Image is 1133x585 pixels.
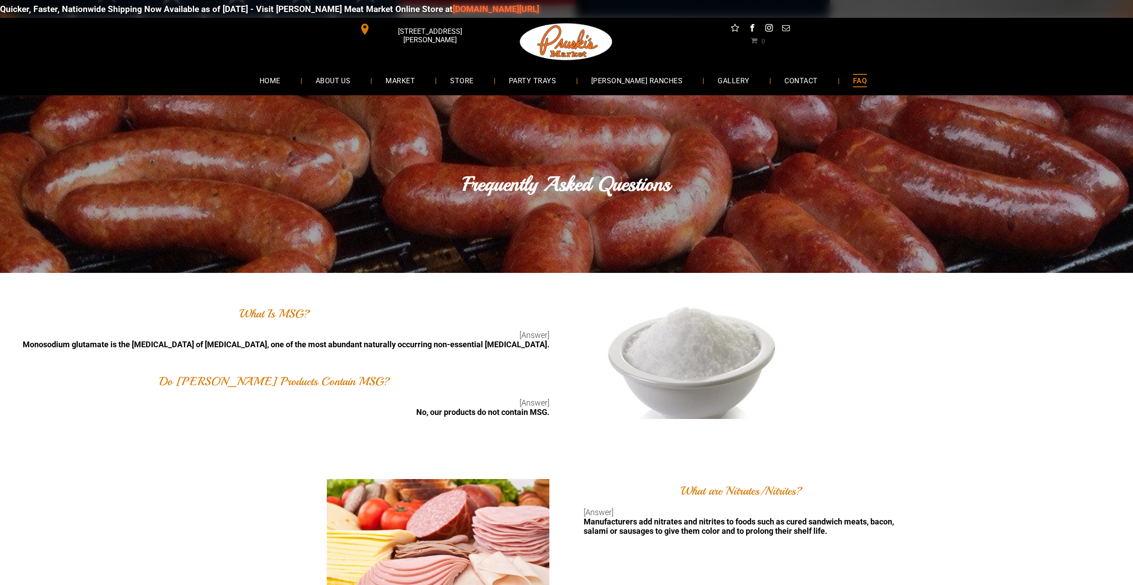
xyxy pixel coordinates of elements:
img: msg-1920w.jpg [584,302,806,419]
div: Manufacturers add nitrates and nitrites to foods such as cured sandwich meats, bacon, salami or s... [584,517,899,536]
b: Monosodium glutamate is the [MEDICAL_DATA] of [MEDICAL_DATA], one of the most abundant naturally ... [23,340,549,349]
a: HOME [246,69,294,92]
a: Social network [729,22,741,36]
span: [STREET_ADDRESS][PERSON_NAME] [372,23,487,49]
a: [DOMAIN_NAME][URL] [897,4,983,14]
a: FAQ [840,69,880,92]
div: [Answer] [584,508,899,536]
font: Frequently Asked Questions [463,171,670,197]
a: GALLERY [704,69,763,92]
a: ABOUT US [302,69,364,92]
a: facebook [746,22,758,36]
a: STORE [437,69,487,92]
a: MARKET [372,69,428,92]
a: email [780,22,792,36]
a: [PERSON_NAME] RANCHES [578,69,696,92]
a: PARTY TRAYS [495,69,569,92]
a: [STREET_ADDRESS][PERSON_NAME] [353,22,489,36]
span: [Answer] [520,330,549,340]
a: CONTACT [771,69,831,92]
span: 0 [761,37,765,44]
font: Do [PERSON_NAME] Products Contain MSG? [159,374,390,389]
font: What are Nitrates/Nitrites? [681,483,802,498]
font: What Is MSG? [240,306,310,321]
img: Pruski-s+Market+HQ+Logo2-1920w.png [518,18,614,66]
a: instagram [763,22,775,36]
div: Quicker, Faster, Nationwide Shipping Now Available as of [DATE] - Visit [PERSON_NAME] Meat Market... [444,4,983,14]
span: [Answer] [520,398,549,407]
